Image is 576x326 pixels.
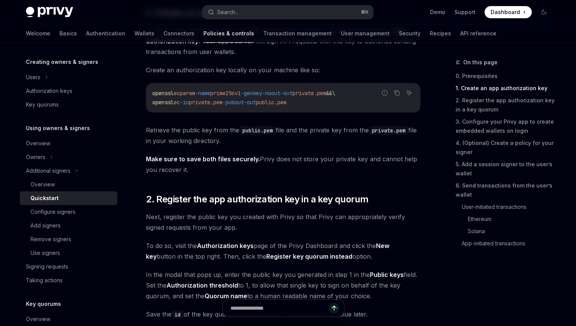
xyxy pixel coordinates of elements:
[332,90,335,97] span: \
[26,276,62,285] div: Taking actions
[20,84,117,98] a: Authorization keys
[329,303,339,313] button: Send message
[456,137,556,158] a: 4. (Optional) Create a policy for your signer
[152,99,174,106] span: openssl
[26,24,50,43] a: Welcome
[20,232,117,246] a: Remove signers
[462,237,556,250] a: App-initiated transactions
[430,24,451,43] a: Recipes
[189,99,222,106] span: private.pem
[262,90,280,97] span: -noout
[26,166,70,175] div: Additional signers
[370,271,404,278] strong: Public keys
[456,94,556,116] a: 2. Register the app authorization key in a key quorum
[146,125,421,146] span: Retrieve the public key from the file and the private key from the file in your working directory.
[538,6,550,18] button: Toggle dark mode
[26,153,45,162] div: Owners
[26,139,50,148] div: Overview
[20,137,117,150] a: Overview
[26,299,61,309] h5: Key quorums
[20,312,117,326] a: Overview
[146,269,421,301] span: In the modal that pops up, enter the public key you generated in step 1 in the field. Set the to ...
[152,90,174,97] span: openssl
[369,126,408,135] code: private.pem
[146,155,260,163] strong: Make sure to save both files securely.
[30,235,71,244] div: Remove signers
[163,24,194,43] a: Connectors
[456,180,556,201] a: 6. Send transactions from the user’s wallet
[241,90,262,97] span: -genkey
[392,88,402,98] button: Copy the contents from the code block
[293,90,326,97] span: private.pem
[468,225,556,237] a: Solana
[86,24,125,43] a: Authentication
[146,240,421,262] span: To do so, visit the page of the Privy Dashboard and click the button in the top right. Then, clic...
[146,212,421,233] span: Next, register the public key you created with Privy so that Privy can appropriately verify signe...
[20,246,117,260] a: Use signers
[263,24,332,43] a: Transaction management
[341,24,390,43] a: User management
[266,253,352,260] strong: Register key quorum instead
[485,6,532,18] a: Dashboard
[20,191,117,205] a: Quickstart
[491,8,520,16] span: Dashboard
[180,99,189,106] span: -in
[326,90,332,97] span: &&
[399,24,421,43] a: Security
[256,99,286,106] span: public.pem
[134,24,154,43] a: Wallets
[205,292,247,300] strong: Quorum name
[203,5,373,19] button: Search...⌘K
[454,8,475,16] a: Support
[166,281,238,289] strong: Authorization threshold
[20,274,117,287] a: Taking actions
[20,260,117,274] a: Signing requests
[26,315,50,324] div: Overview
[195,90,210,97] span: -name
[20,98,117,111] a: Key quorums
[210,90,241,97] span: prime256v1
[146,65,421,75] span: Create an authorization key locally on your machine like so:
[59,24,77,43] a: Basics
[244,99,256,106] span: -out
[203,24,254,43] a: Policies & controls
[26,7,73,17] img: dark logo
[30,221,61,230] div: Add signers
[468,213,556,225] a: Ethereum
[430,8,445,16] a: Demo
[146,154,421,175] span: Privy does not store your private key and cannot help you recover it.
[239,126,276,135] code: public.pem
[20,219,117,232] a: Add signers
[456,70,556,82] a: 0. Prerequisites
[20,178,117,191] a: Overview
[380,88,390,98] button: Report incorrect code
[20,205,117,219] a: Configure signers
[26,73,40,82] div: Users
[460,24,496,43] a: API reference
[456,116,556,137] a: 3. Configure your Privy app to create embedded wallets on login
[404,88,414,98] button: Ask AI
[456,82,556,94] a: 1. Create an app authorization key
[146,193,368,205] span: 2. Register the app authorization key in a key quorum
[222,99,244,106] span: -pubout
[26,262,68,271] div: Signing requests
[30,194,59,203] div: Quickstart
[174,90,195,97] span: ecparam
[30,207,75,216] div: Configure signers
[280,90,293,97] span: -out
[462,201,556,213] a: User-initiated transactions
[456,158,556,180] a: 5. Add a session signer to the user’s wallet
[26,100,59,109] div: Key quorums
[361,9,369,15] span: ⌘ K
[30,248,60,258] div: Use signers
[197,242,254,250] a: Authorization keys
[26,57,98,67] h5: Creating owners & signers
[174,99,180,106] span: ec
[463,58,498,67] span: On this page
[217,8,238,17] div: Search...
[26,124,90,133] h5: Using owners & signers
[30,180,55,189] div: Overview
[26,86,72,95] div: Authorization keys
